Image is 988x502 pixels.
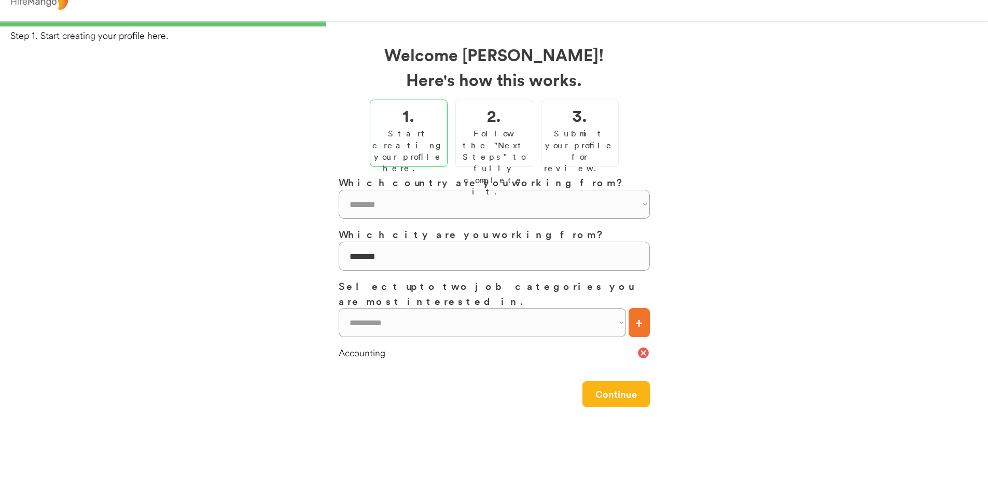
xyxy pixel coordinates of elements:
div: Accounting [339,346,637,359]
div: 33% [2,21,986,26]
button: + [629,308,650,337]
h3: Select up to two job categories you are most interested in. [339,278,650,308]
h2: 1. [402,103,414,128]
h3: Which city are you working from? [339,227,650,242]
div: Step 1. Start creating your profile here. [10,29,988,42]
div: Start creating your profile here. [372,128,445,174]
h3: Which country are you working from? [339,175,650,190]
h2: 3. [573,103,587,128]
div: Follow the "Next Steps" to fully complete it. [458,128,530,197]
button: Continue [582,381,650,407]
button: cancel [637,346,650,359]
div: Submit your profile for review. [544,128,616,174]
h2: 2. [487,103,501,128]
h2: Welcome [PERSON_NAME]! Here's how this works. [339,42,650,92]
